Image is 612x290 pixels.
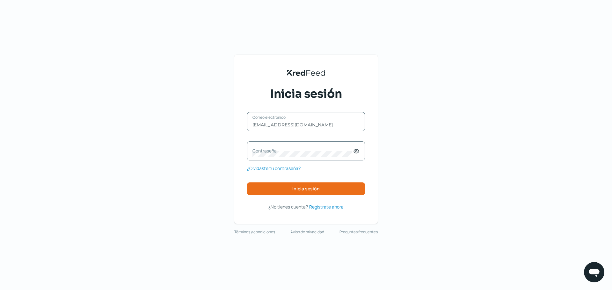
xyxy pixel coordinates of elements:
[339,229,378,236] a: Preguntas frecuentes
[247,182,365,195] button: Inicia sesión
[270,86,342,102] span: Inicia sesión
[290,229,324,236] a: Aviso de privacidad
[309,203,344,211] a: Regístrate ahora
[234,229,275,236] a: Términos y condiciones
[247,164,301,172] a: ¿Olvidaste tu contraseña?
[268,204,308,210] span: ¿No tienes cuenta?
[252,148,353,154] label: Contraseña
[588,266,601,279] img: chatIcon
[292,187,320,191] span: Inicia sesión
[252,115,353,120] label: Correo electrónico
